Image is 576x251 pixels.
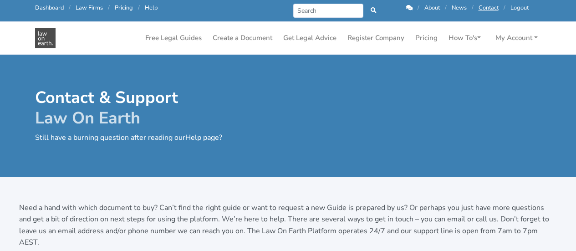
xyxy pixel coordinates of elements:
[185,133,219,143] a: Help page
[479,4,499,12] a: Contact
[293,4,364,18] input: Search
[209,29,276,47] a: Create a Document
[145,4,158,12] a: Help
[412,29,441,47] a: Pricing
[69,4,71,12] span: /
[35,132,282,144] p: Still have a burning question after reading our ?
[510,4,529,12] a: Logout
[445,4,447,12] span: /
[472,4,474,12] span: /
[445,29,484,47] a: How To's
[138,4,140,12] span: /
[142,29,205,47] a: Free Legal Guides
[76,4,103,12] a: Law Firms
[280,29,340,47] a: Get Legal Advice
[452,4,467,12] a: News
[108,4,110,12] span: /
[492,29,541,47] a: My Account
[35,87,282,128] h1: Contact & Support
[35,28,56,48] img: Contact Law On Earth
[35,107,140,129] span: Law On Earth
[35,4,64,12] a: Dashboard
[418,4,419,12] span: /
[424,4,440,12] a: About
[504,4,505,12] span: /
[344,29,408,47] a: Register Company
[115,4,133,12] a: Pricing
[19,202,557,249] p: Need a hand with which document to buy? Can’t find the right guide or want to request a new Guide...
